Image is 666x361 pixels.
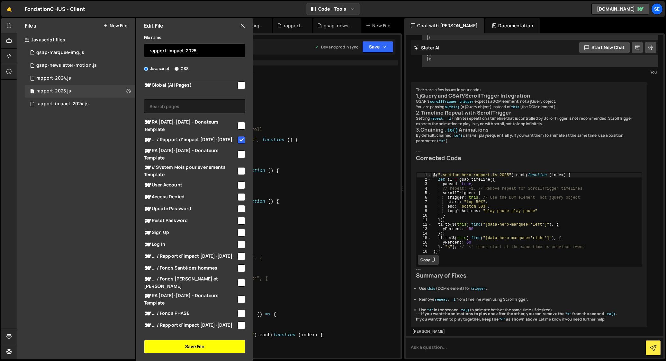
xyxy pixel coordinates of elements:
div: [PERSON_NAME] [412,329,646,334]
div: 7 [417,200,431,204]
code: this [510,105,520,109]
span: User Account [144,181,237,189]
span: ... / Rapport d'impact [DATE]-[DATE] [144,322,237,329]
strong: If you want the animations to play one after the other, you can remove the from the second . [421,311,617,316]
div: gsap-marquee-img.js [36,50,84,56]
strong: Summary of Fixes [416,271,467,279]
span: Access Denied [144,193,237,201]
strong: DOM element [492,99,518,104]
h2: Edit File [144,22,163,29]
div: Dev and prod in sync [315,44,358,50]
div: 1 [417,173,431,177]
div: gsap-newsletter-motion.js [36,63,97,68]
input: CSS [175,67,179,71]
span: // System Mois pour evenements Template [144,164,237,178]
li: Use (DOM element) for . [419,286,642,291]
div: 11 [417,218,431,222]
div: 9197/42513.js [25,85,135,98]
span: ... / Rapport d'impact [DATE]-[DATE] [144,136,237,144]
div: 15 [417,236,431,240]
div: 18 [417,249,431,254]
span: Sign Up [144,229,237,236]
a: Se [651,3,663,15]
strong: If you want them to play together, keep the as shown above. [416,316,539,322]
div: 3 [417,182,431,186]
code: scrollTrigger.trigger [429,99,474,104]
div: 9 [417,209,431,213]
h3: 1. [416,93,642,99]
strong: jQuery and GSAP/ScrollTrigger Integration [419,92,530,99]
span: 1 [30,89,34,94]
div: Javascript files [17,33,135,46]
div: Documentation [485,18,540,33]
div: rapport-2024.js [284,22,304,29]
strong: sequentially [487,133,512,138]
div: 12 [417,222,431,227]
button: Start new chat [579,42,630,53]
div: 10 [417,213,431,218]
h2: Files [25,22,36,29]
strong: Corrected Code [416,154,461,162]
div: Chat with [PERSON_NAME] [404,18,484,33]
li: Remove from timeline when using ScrollTrigger. [419,297,642,302]
span: RA [DATE]-[DATE] - Donateurs Template [144,292,237,306]
span: RA [DATE]-[DATE] - Donateurs Template [144,147,237,161]
code: "<" [564,312,572,316]
button: Save [362,41,393,53]
div: 13 [417,227,431,231]
div: 16 [417,240,431,245]
code: repeat: -1 [434,297,456,302]
code: .to() [604,312,616,316]
div: 5 [417,191,431,195]
span: ... / Rapport d'impact [DATE]-[DATE] [144,253,237,260]
code: .to() [451,133,463,138]
input: Name [144,43,245,57]
span: Update Password [144,205,237,213]
input: Search pages [144,99,245,113]
span: Global (All Pages) [144,82,237,89]
code: "<" [426,308,434,313]
span: RA [DATE]-[DATE] - Donateurs Template [144,118,237,133]
h3: 2. [416,110,642,116]
div: rapport-impact-2024.js [36,101,89,107]
label: CSS [175,65,189,72]
div: rapport-impact-2024.js [25,98,135,110]
label: File name [144,34,161,41]
strong: Chaining Animations [420,126,489,133]
button: Save File [144,340,245,353]
code: repeat: -1 [430,116,452,121]
div: 2 [417,177,431,182]
span: ... / Fonds PHASE [144,310,237,317]
div: There are a few issues in your code: GSAP's expects a , not a jQuery object. You are passing (a j... [411,82,647,327]
div: 14 [417,231,431,236]
label: Javascript [144,65,170,72]
div: rapport-2025.js [36,88,71,94]
div: 17 [417,245,431,249]
div: 9197/47368.js [25,59,135,72]
code: .to() [444,127,459,133]
code: "<" [438,139,446,143]
li: Use in the second to animate both at the same time (if desired). [419,307,642,313]
div: You [423,69,657,75]
input: Javascript [144,67,148,71]
code: .to() [458,308,470,313]
div: FondationCHUS - Client [25,5,85,13]
div: gsap-newsletter-motion.js [324,22,353,29]
code: $(this) [444,105,460,109]
button: Copy [418,255,439,265]
div: rapport-2024.js [36,75,71,81]
span: ... / Fonds Santé des hommes [144,264,237,272]
span: Reset Password [144,217,237,225]
button: New File [103,23,127,28]
h2: Slater AI [414,45,440,51]
div: 6 [417,195,431,200]
div: 8 [417,204,431,209]
span: ... / Fonds [PERSON_NAME] et [PERSON_NAME] [144,275,237,289]
div: New File [366,22,393,29]
div: 4 [417,186,431,191]
div: rapport-2024.js [25,72,135,85]
div: 9197/37632.js [25,46,135,59]
h3: 3. [416,127,642,133]
a: 🤙 [1,1,17,17]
